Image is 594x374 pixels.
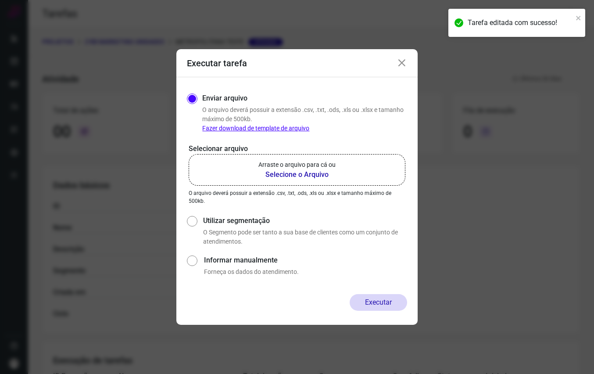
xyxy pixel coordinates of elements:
b: Selecione o Arquivo [258,169,336,180]
p: Arraste o arquivo para cá ou [258,160,336,169]
label: Utilizar segmentação [203,216,407,226]
button: close [576,12,582,23]
p: O arquivo deverá possuir a extensão .csv, .txt, .ods, .xls ou .xlsx e tamanho máximo de 500kb. [189,189,405,205]
label: Enviar arquivo [202,93,247,104]
h3: Executar tarefa [187,58,247,68]
p: Forneça os dados do atendimento. [204,267,407,277]
label: Informar manualmente [204,255,407,266]
p: Selecionar arquivo [189,144,405,154]
p: O arquivo deverá possuir a extensão .csv, .txt, .ods, .xls ou .xlsx e tamanho máximo de 500kb. [202,105,407,133]
div: Tarefa editada com sucesso! [468,18,573,28]
p: O Segmento pode ser tanto a sua base de clientes como um conjunto de atendimentos. [203,228,407,246]
button: Executar [350,294,407,311]
a: Fazer download de template de arquivo [202,125,309,132]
